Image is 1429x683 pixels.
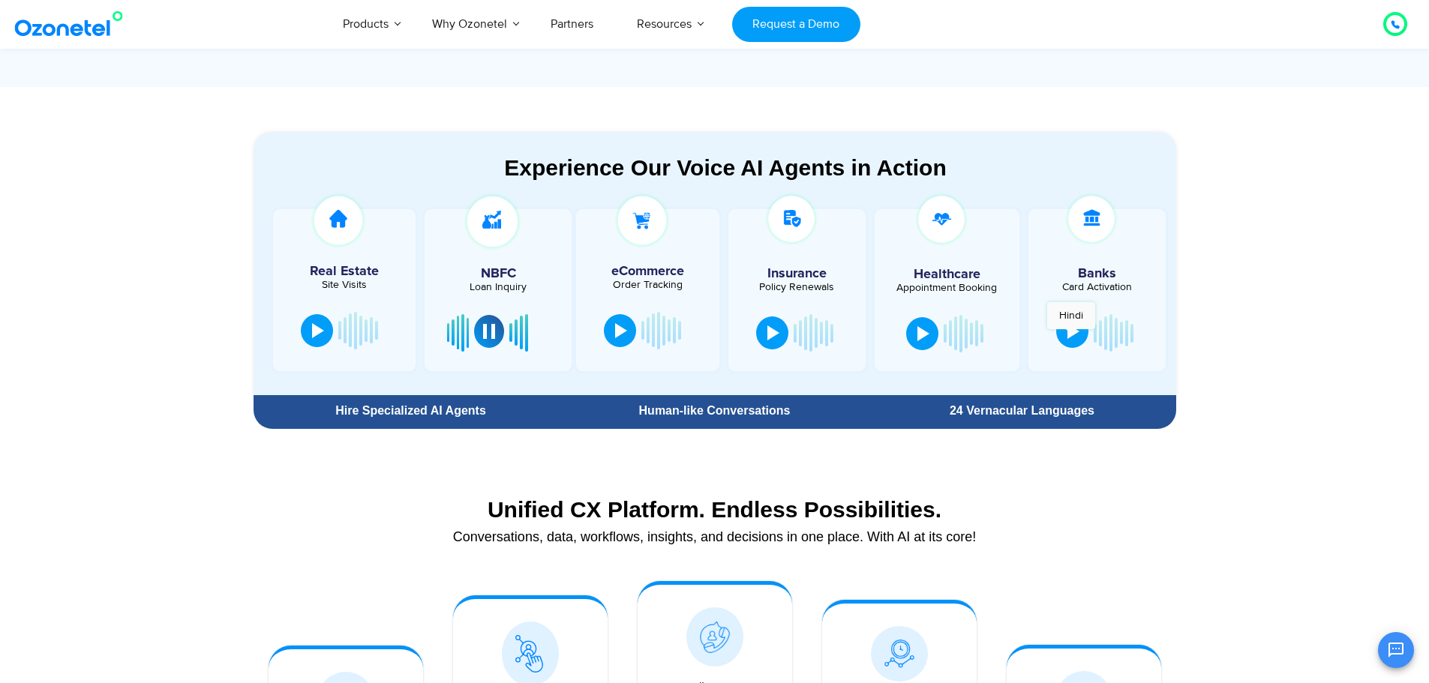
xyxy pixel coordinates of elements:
a: Request a Demo [732,7,860,42]
h5: Insurance [736,267,858,280]
h5: eCommerce [584,265,711,278]
h5: Healthcare [886,268,1008,281]
div: Card Activation [1036,282,1158,292]
div: Order Tracking [584,280,711,290]
div: Conversations, data, workflows, insights, and decisions in one place. With AI at its core! [261,530,1169,544]
div: Hire Specialized AI Agents [261,405,561,417]
div: Unified CX Platform. Endless Possibilities. [261,496,1169,523]
h5: Banks [1036,267,1158,280]
div: Human-like Conversations [568,405,860,417]
div: Experience Our Voice AI Agents in Action [269,154,1183,181]
div: Loan Inquiry [432,282,564,292]
button: Open chat [1378,632,1414,668]
div: 24 Vernacular Languages [875,405,1168,417]
div: Policy Renewals [736,282,858,292]
h5: Real Estate [281,265,408,278]
div: Site Visits [281,280,408,290]
h5: NBFC [432,267,564,280]
div: Appointment Booking [886,283,1008,293]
